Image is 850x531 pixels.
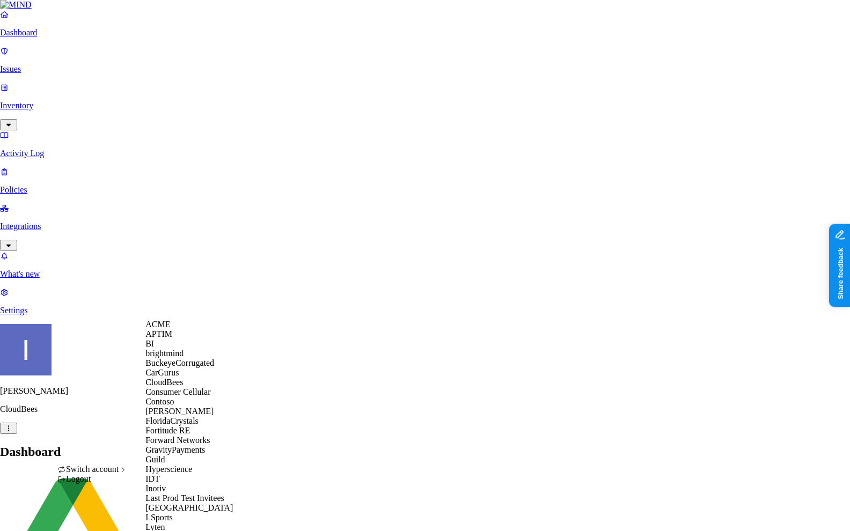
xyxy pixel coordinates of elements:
span: BuckeyeCorrugated [145,358,214,367]
span: Guild [145,455,165,464]
span: BI [145,339,154,348]
span: Consumer Cellular [145,387,210,396]
span: Hyperscience [145,464,192,474]
span: Switch account [66,464,119,474]
span: Contoso [145,397,174,406]
span: [PERSON_NAME] [145,407,214,416]
span: CarGurus [145,368,179,377]
span: CloudBees [145,378,183,387]
span: Last Prod Test Invitees [145,493,224,503]
span: APTIM [145,329,172,338]
span: FloridaCrystals [145,416,199,425]
span: GravityPayments [145,445,205,454]
span: LSports [145,513,173,522]
span: Forward Networks [145,436,210,445]
div: Logout [57,474,128,484]
span: [GEOGRAPHIC_DATA] [145,503,233,512]
span: ACME [145,320,170,329]
span: Inotiv [145,484,166,493]
span: Fortitude RE [145,426,190,435]
span: brightmind [145,349,184,358]
span: IDT [145,474,160,483]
